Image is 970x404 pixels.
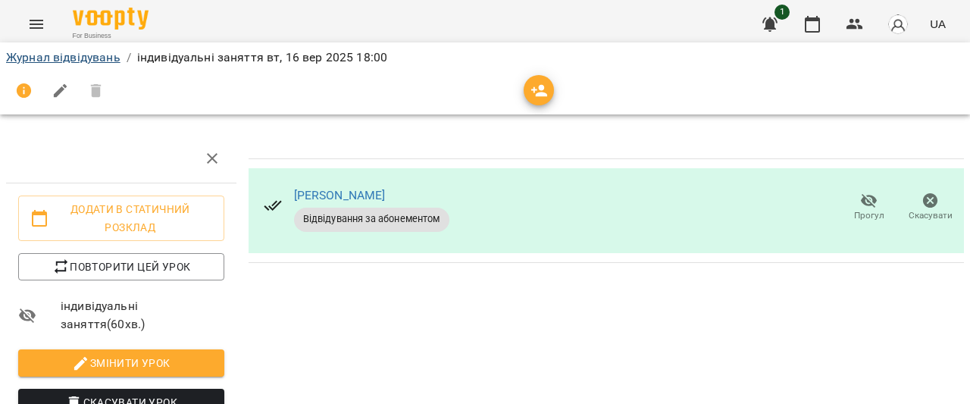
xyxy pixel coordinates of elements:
[930,16,946,32] span: UA
[294,188,386,202] a: [PERSON_NAME]
[18,253,224,280] button: Повторити цей урок
[18,6,55,42] button: Menu
[30,354,212,372] span: Змінити урок
[127,49,131,67] li: /
[838,186,900,229] button: Прогул
[6,50,120,64] a: Журнал відвідувань
[30,200,212,236] span: Додати в статичний розклад
[30,258,212,276] span: Повторити цей урок
[73,31,149,41] span: For Business
[854,209,884,222] span: Прогул
[137,49,387,67] p: індивідуальні заняття вт, 16 вер 2025 18:00
[294,212,449,226] span: Відвідування за абонементом
[18,349,224,377] button: Змінити урок
[887,14,909,35] img: avatar_s.png
[774,5,790,20] span: 1
[909,209,953,222] span: Скасувати
[73,8,149,30] img: Voopty Logo
[18,196,224,241] button: Додати в статичний розклад
[900,186,961,229] button: Скасувати
[924,10,952,38] button: UA
[6,49,964,67] nav: breadcrumb
[61,297,224,333] span: індивідуальні заняття ( 60 хв. )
